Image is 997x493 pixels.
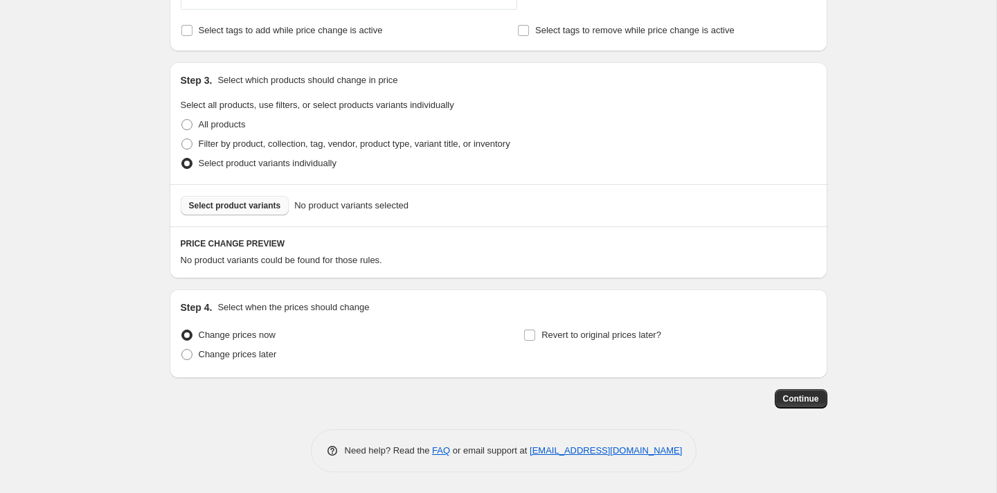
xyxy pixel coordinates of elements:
p: Select when the prices should change [217,301,369,314]
a: [EMAIL_ADDRESS][DOMAIN_NAME] [530,445,682,456]
span: No product variants selected [294,199,408,213]
span: Select all products, use filters, or select products variants individually [181,100,454,110]
span: No product variants could be found for those rules. [181,255,382,265]
span: Change prices later [199,349,277,359]
a: FAQ [432,445,450,456]
span: Select tags to remove while price change is active [535,25,735,35]
span: All products [199,119,246,129]
span: Select product variants [189,200,281,211]
h6: PRICE CHANGE PREVIEW [181,238,816,249]
p: Select which products should change in price [217,73,397,87]
h2: Step 4. [181,301,213,314]
button: Select product variants [181,196,289,215]
span: Need help? Read the [345,445,433,456]
span: Select tags to add while price change is active [199,25,383,35]
span: Continue [783,393,819,404]
span: Change prices now [199,330,276,340]
span: Select product variants individually [199,158,336,168]
span: or email support at [450,445,530,456]
button: Continue [775,389,827,409]
span: Revert to original prices later? [541,330,661,340]
h2: Step 3. [181,73,213,87]
span: Filter by product, collection, tag, vendor, product type, variant title, or inventory [199,138,510,149]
